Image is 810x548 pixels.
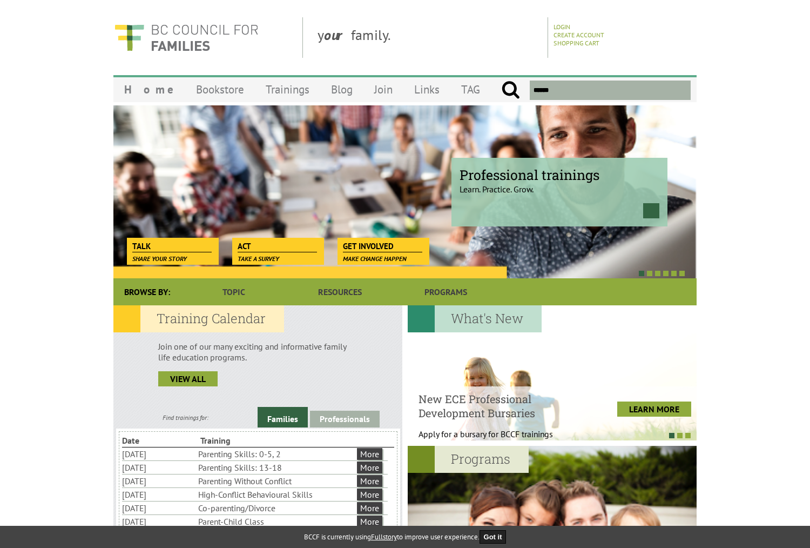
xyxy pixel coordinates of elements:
[113,77,185,102] a: Home
[287,278,393,305] a: Resources
[460,175,659,195] p: Learn. Practice. Grow.
[450,77,491,102] a: TAG
[238,255,279,263] span: Take a survey
[181,278,287,305] a: Topic
[158,371,218,386] a: view all
[357,448,382,460] a: More
[553,39,599,47] a: Shopping Cart
[132,255,187,263] span: Share your story
[357,489,382,500] a: More
[122,447,196,460] li: [DATE]
[122,502,196,514] li: [DATE]
[198,447,355,460] li: Parenting Skills: 0-5, 2
[357,502,382,514] a: More
[418,392,580,420] h4: New ECE Professional Development Bursaries
[418,429,580,450] p: Apply for a bursary for BCCF trainings West...
[200,434,276,447] li: Training
[198,475,355,487] li: Parenting Without Conflict
[113,305,284,332] h2: Training Calendar
[460,166,659,184] span: Professional trainings
[122,461,196,474] li: [DATE]
[357,516,382,527] a: More
[309,17,548,58] div: y family.
[232,238,322,253] a: Act Take a survey
[122,488,196,501] li: [DATE]
[198,461,355,474] li: Parenting Skills: 13-18
[113,278,181,305] div: Browse By:
[198,488,355,501] li: High-Conflict Behavioural Skills
[408,305,542,332] h2: What's New
[480,530,507,544] button: Got it
[501,81,520,100] input: Submit
[113,413,258,422] div: Find trainings for:
[113,17,259,58] img: BC Council for FAMILIES
[403,77,450,102] a: Links
[122,434,198,447] li: Date
[393,278,499,305] a: Programs
[371,532,397,542] a: Fullstory
[553,31,604,39] a: Create Account
[357,462,382,473] a: More
[357,475,382,487] a: More
[553,23,570,31] a: Login
[343,255,407,263] span: Make change happen
[238,240,317,252] span: Act
[363,77,403,102] a: Join
[185,77,255,102] a: Bookstore
[132,240,212,252] span: Talk
[320,77,363,102] a: Blog
[324,26,351,44] strong: our
[258,407,308,427] a: Families
[122,475,196,487] li: [DATE]
[198,515,355,528] li: Parent-Child Class
[617,402,691,417] a: LEARN MORE
[343,240,422,252] span: Get Involved
[337,238,428,253] a: Get Involved Make change happen
[408,446,529,473] h2: Programs
[310,411,380,427] a: Professionals
[158,341,357,363] p: Join one of our many exciting and informative family life education programs.
[127,238,217,253] a: Talk Share your story
[122,515,196,528] li: [DATE]
[255,77,320,102] a: Trainings
[198,502,355,514] li: Co-parenting/Divorce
